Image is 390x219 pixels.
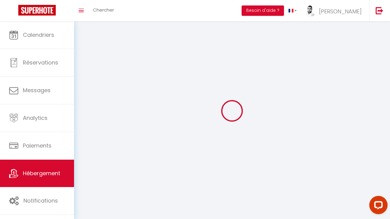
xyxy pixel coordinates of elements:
span: Réservations [23,59,58,66]
span: Notifications [23,197,58,204]
img: Super Booking [18,5,56,16]
span: Calendriers [23,31,54,39]
span: Messages [23,86,51,94]
img: logout [376,7,383,14]
iframe: LiveChat chat widget [364,193,390,219]
span: Hébergement [23,169,60,177]
span: [PERSON_NAME] [319,8,362,15]
span: Paiements [23,142,51,149]
img: ... [306,5,315,17]
span: Chercher [93,7,114,13]
span: Analytics [23,114,48,122]
button: Besoin d'aide ? [242,5,284,16]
